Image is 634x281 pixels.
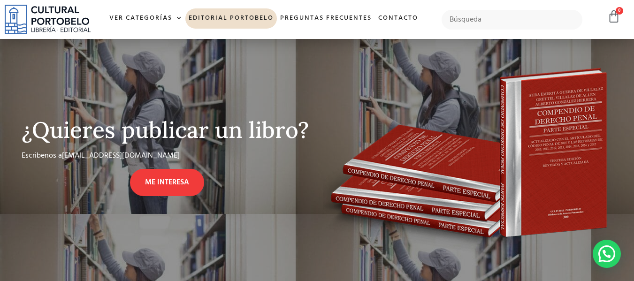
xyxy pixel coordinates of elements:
span: ME INTERESA [145,177,189,188]
a: Ver Categorías [106,8,185,29]
a: Preguntas frecuentes [277,8,375,29]
a: [EMAIL_ADDRESS][DOMAIN_NAME] [62,150,180,162]
a: Contacto [375,8,421,29]
input: Búsqueda [442,10,583,30]
a: 0 [607,10,620,23]
h2: ¿Quieres publicar un libro? [22,118,313,143]
div: Escribenos a [22,150,303,169]
a: Editorial Portobelo [185,8,277,29]
a: ME INTERESA [130,169,204,196]
span: 0 [616,7,623,15]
